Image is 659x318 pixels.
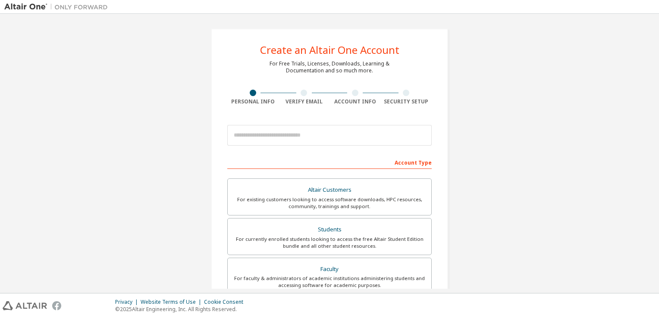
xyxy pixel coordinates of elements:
[115,299,141,306] div: Privacy
[233,196,426,210] div: For existing customers looking to access software downloads, HPC resources, community, trainings ...
[233,224,426,236] div: Students
[260,45,399,55] div: Create an Altair One Account
[329,98,381,105] div: Account Info
[227,155,432,169] div: Account Type
[381,98,432,105] div: Security Setup
[204,299,248,306] div: Cookie Consent
[233,275,426,289] div: For faculty & administrators of academic institutions administering students and accessing softwa...
[4,3,112,11] img: Altair One
[115,306,248,313] p: © 2025 Altair Engineering, Inc. All Rights Reserved.
[233,184,426,196] div: Altair Customers
[233,236,426,249] div: For currently enrolled students looking to access the free Altair Student Edition bundle and all ...
[270,60,389,74] div: For Free Trials, Licenses, Downloads, Learning & Documentation and so much more.
[3,301,47,310] img: altair_logo.svg
[227,98,279,105] div: Personal Info
[233,263,426,275] div: Faculty
[52,301,61,310] img: facebook.svg
[141,299,204,306] div: Website Terms of Use
[279,98,330,105] div: Verify Email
